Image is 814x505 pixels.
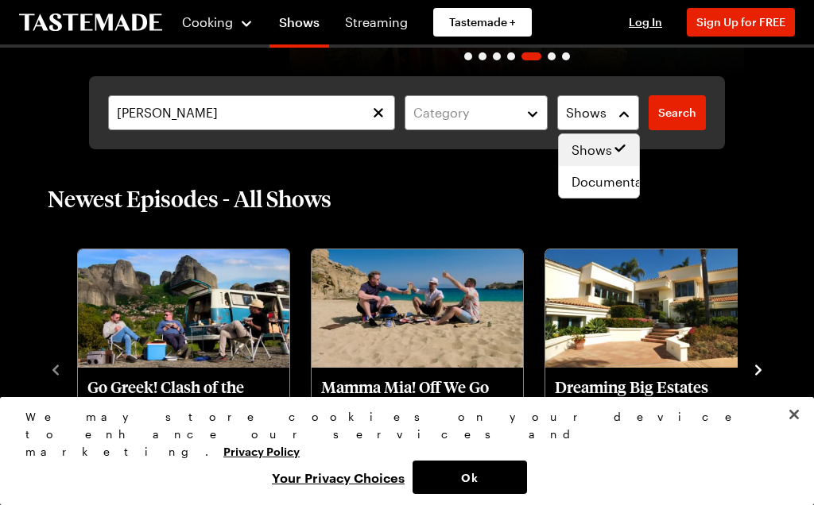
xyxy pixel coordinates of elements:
span: Shows [566,103,607,122]
div: Privacy [25,408,775,494]
div: Shows [558,133,640,199]
button: Ok [413,461,527,494]
span: Shows [572,141,612,160]
a: More information about your privacy, opens in a new tab [223,443,300,458]
button: Shows [557,95,639,130]
button: Your Privacy Choices [264,461,413,494]
button: Close [777,397,812,432]
div: We may store cookies on your device to enhance our services and marketing. [25,408,775,461]
span: Documentaries [572,172,664,191]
